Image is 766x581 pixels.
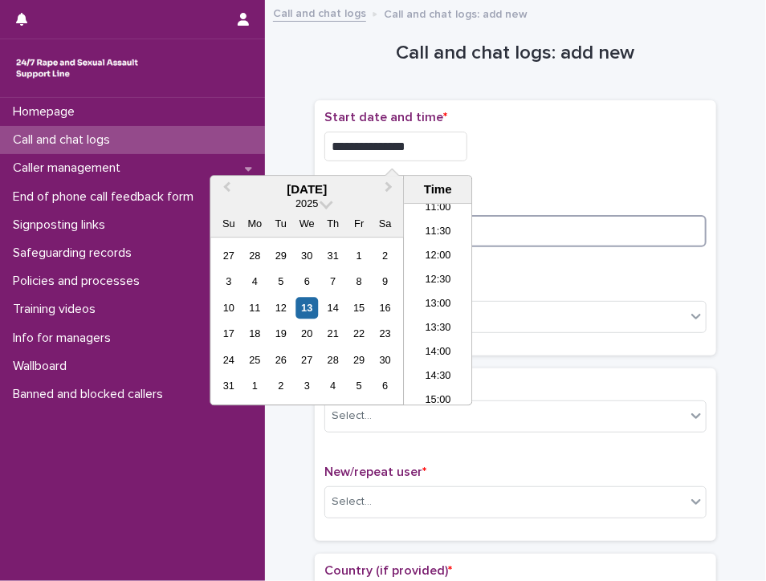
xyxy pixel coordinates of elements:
div: Choose Monday, August 11th, 2025 [244,297,266,319]
div: Choose Thursday, August 21st, 2025 [322,323,344,345]
div: Choose Wednesday, July 30th, 2025 [296,245,318,266]
div: Choose Friday, August 8th, 2025 [348,271,370,293]
p: End of phone call feedback form [6,189,206,205]
div: Select... [332,408,372,425]
div: Choose Saturday, August 30th, 2025 [374,349,396,371]
div: Choose Saturday, September 6th, 2025 [374,376,396,397]
div: Choose Monday, August 25th, 2025 [244,349,266,371]
li: 13:00 [404,293,472,317]
h1: Call and chat logs: add new [315,42,716,65]
div: Choose Wednesday, August 13th, 2025 [296,297,318,319]
div: Su [218,213,239,235]
div: Choose Tuesday, September 2nd, 2025 [270,376,291,397]
p: Homepage [6,104,88,120]
li: 12:00 [404,245,472,269]
div: Choose Sunday, August 10th, 2025 [218,297,239,319]
button: Next Month [377,177,403,203]
p: Banned and blocked callers [6,387,176,402]
p: Safeguarding records [6,246,145,261]
div: Choose Thursday, August 14th, 2025 [322,297,344,319]
div: Choose Monday, July 28th, 2025 [244,245,266,266]
div: Choose Wednesday, September 3rd, 2025 [296,376,318,397]
li: 14:30 [404,365,472,389]
div: Choose Sunday, August 17th, 2025 [218,323,239,345]
div: Choose Tuesday, August 12th, 2025 [270,297,291,319]
div: Choose Sunday, July 27th, 2025 [218,245,239,266]
div: Choose Thursday, August 7th, 2025 [322,271,344,293]
div: Choose Friday, August 15th, 2025 [348,297,370,319]
p: Call and chat logs [6,132,123,148]
div: Choose Saturday, August 9th, 2025 [374,271,396,293]
span: Start date and time [324,111,447,124]
div: Select... [332,494,372,510]
li: 13:30 [404,317,472,341]
div: Choose Tuesday, July 29th, 2025 [270,245,291,266]
div: Choose Saturday, August 23rd, 2025 [374,323,396,345]
div: Choose Friday, September 5th, 2025 [348,376,370,397]
li: 15:00 [404,389,472,413]
div: Choose Wednesday, August 20th, 2025 [296,323,318,345]
div: Choose Sunday, August 3rd, 2025 [218,271,239,293]
p: Signposting links [6,217,118,233]
div: Choose Monday, August 4th, 2025 [244,271,266,293]
div: Time [408,182,467,197]
span: 2025 [295,198,318,210]
div: Choose Monday, September 1st, 2025 [244,376,266,397]
div: Choose Tuesday, August 26th, 2025 [270,349,291,371]
div: Choose Friday, August 22nd, 2025 [348,323,370,345]
div: Choose Monday, August 18th, 2025 [244,323,266,345]
p: Wallboard [6,359,79,374]
div: Choose Tuesday, August 19th, 2025 [270,323,291,345]
li: 11:00 [404,197,472,221]
div: Choose Thursday, September 4th, 2025 [322,376,344,397]
p: Policies and processes [6,274,153,289]
li: 12:30 [404,269,472,293]
div: Choose Sunday, August 31st, 2025 [218,376,239,397]
div: [DATE] [210,182,403,197]
span: New/repeat user [324,465,426,478]
div: Mo [244,213,266,235]
a: Call and chat logs [273,3,366,22]
div: Tu [270,213,291,235]
div: Choose Wednesday, August 27th, 2025 [296,349,318,371]
p: Training videos [6,302,108,317]
li: 11:30 [404,221,472,245]
div: Choose Wednesday, August 6th, 2025 [296,271,318,293]
span: Country (if provided) [324,564,452,577]
p: Caller management [6,160,133,176]
div: Choose Friday, August 29th, 2025 [348,349,370,371]
div: We [296,213,318,235]
img: rhQMoQhaT3yELyF149Cw [13,52,141,84]
div: Choose Thursday, August 28th, 2025 [322,349,344,371]
div: Choose Tuesday, August 5th, 2025 [270,271,291,293]
div: Choose Thursday, July 31st, 2025 [322,245,344,266]
li: 14:00 [404,341,472,365]
div: Sa [374,213,396,235]
div: month 2025-08 [216,243,398,400]
div: Choose Saturday, August 16th, 2025 [374,297,396,319]
div: Choose Saturday, August 2nd, 2025 [374,245,396,266]
div: Choose Friday, August 1st, 2025 [348,245,370,266]
div: Fr [348,213,370,235]
p: Info for managers [6,331,124,346]
div: Choose Sunday, August 24th, 2025 [218,349,239,371]
div: Th [322,213,344,235]
button: Previous Month [212,177,238,203]
p: Call and chat logs: add new [384,4,528,22]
